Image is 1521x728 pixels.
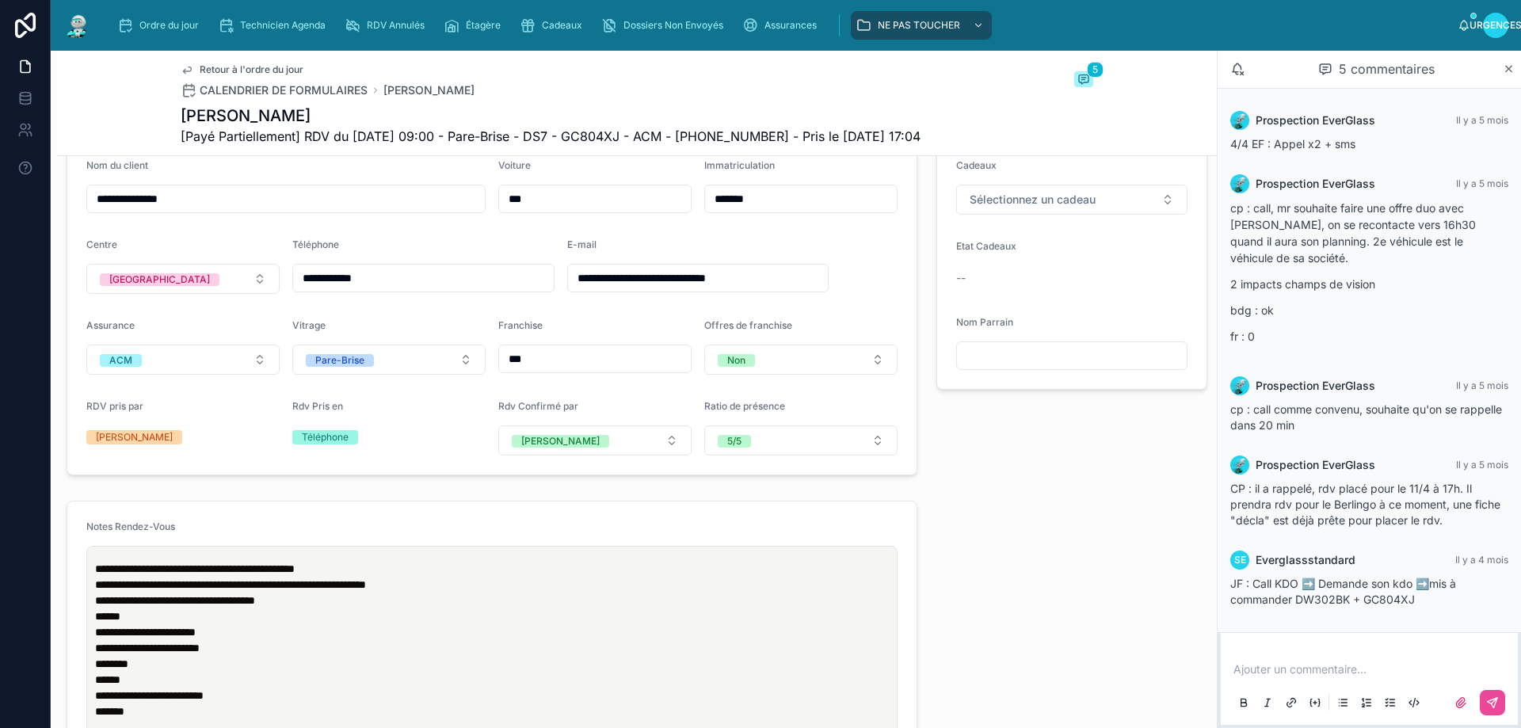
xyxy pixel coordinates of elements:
font: Franchise [498,319,543,331]
font: EverGlass [1322,113,1375,127]
font: Vitrage [292,319,326,331]
font: Assurance [86,319,135,331]
font: 4/4 EF : Appel x2 + sms [1230,137,1355,151]
font: Nom du client [86,159,148,171]
font: Voiture [498,159,531,171]
a: Retour à l'ordre du jour [181,63,303,76]
font: Dossiers Non Envoyés [623,19,723,31]
font: SE [1234,554,1246,566]
font: EverGlass [1322,177,1375,190]
font: Il y a 5 mois [1456,177,1508,189]
font: Nom Parrain [956,316,1013,328]
font: Téléphone [302,431,349,443]
font: Prospection [1256,113,1319,127]
font: Retour à l'ordre du jour [200,63,303,75]
font: Assurances [764,19,817,31]
font: Il y a 4 mois [1455,554,1508,566]
font: cp : call comme convenu, souhaite qu'on se rappelle dans 20 min [1230,402,1502,432]
button: Bouton de sélection [498,425,692,455]
font: RDV pris par [86,400,143,412]
font: Prospection [1256,177,1319,190]
a: Technicien Agenda [213,11,337,40]
a: Dossiers Non Envoyés [597,11,734,40]
font: Rdv Confirmé par [498,400,578,412]
font: Ratio de présence [704,400,785,412]
font: CP : il a rappelé, rdv placé pour le 11/4 à 17h. Il prendra rdv pour le Berlingo à ce moment, une... [1230,482,1500,527]
font: RDV Annulés [367,19,425,31]
button: 5 [1074,71,1093,90]
font: cp : call, mr souhaite faire une offre duo avec [PERSON_NAME], on se recontacte vers 16h30 quand ... [1230,201,1476,265]
button: Bouton de sélection [292,345,486,375]
font: 5/5 [727,435,741,447]
font: [PERSON_NAME] [521,435,600,447]
a: NE PAS TOUCHER [851,11,992,40]
font: [GEOGRAPHIC_DATA] [109,273,210,285]
font: Cadeaux [956,159,997,171]
font: Prospection [1256,458,1319,471]
font: Pare-Brise [315,354,364,366]
font: ACM [109,354,132,366]
a: [PERSON_NAME] [383,82,475,98]
font: Étagère [466,19,501,31]
button: Bouton de sélection [704,345,898,375]
button: Bouton de sélection [86,345,280,375]
font: [PERSON_NAME] [181,106,311,125]
button: Bouton de sélection [704,425,898,455]
font: Téléphone [292,238,339,250]
font: EverGlass [1322,379,1375,392]
font: [PERSON_NAME] [383,83,475,97]
font: Il y a 5 mois [1456,459,1508,471]
font: bdg : ok [1230,303,1274,317]
font: Everglass [1256,553,1308,566]
font: 5 [1092,63,1098,75]
button: Bouton de sélection [86,264,280,294]
font: EverGlass [1322,458,1375,471]
a: Assurances [738,11,828,40]
a: Cadeaux [515,11,593,40]
font: standard [1308,553,1355,566]
font: Il y a 5 mois [1456,379,1508,391]
font: Technicien Agenda [240,19,326,31]
font: -- [956,271,966,284]
font: Il y a 5 mois [1456,114,1508,126]
a: Étagère [439,11,512,40]
font: E-mail [567,238,597,250]
a: Ordre du jour [112,11,210,40]
a: RDV Annulés [340,11,436,40]
font: fr : 0 [1230,330,1255,343]
font: JF : Call KDO ➡️ Demande son kdo ➡️mis à commander DW302BK + GC804XJ [1230,577,1456,606]
font: [PERSON_NAME] [96,431,173,443]
button: Bouton de sélection [956,185,1187,215]
font: Offres de franchise [704,319,792,331]
font: Non [727,354,745,366]
img: Logo de l'application [63,13,92,38]
font: Notes Rendez-Vous [86,520,175,532]
font: Ordre du jour [139,19,199,31]
font: Immatriculation [704,159,775,171]
font: Etat Cadeaux [956,240,1016,252]
font: 2 impacts champs de vision [1230,277,1375,291]
font: Sélectionnez un cadeau [970,192,1096,206]
font: Cadeaux [542,19,582,31]
font: 5 commentaires [1339,61,1435,77]
font: Prospection [1256,379,1319,392]
div: contenu déroulant [105,8,1458,43]
font: Rdv Pris en [292,400,343,412]
font: NE PAS TOUCHER [878,19,960,31]
font: Centre [86,238,117,250]
a: CALENDRIER DE FORMULAIRES [181,82,368,98]
font: CALENDRIER DE FORMULAIRES [200,83,368,97]
font: [Payé Partiellement] RDV du [DATE] 09:00 - Pare-Brise - DS7 - GC804XJ - ACM - [PHONE_NUMBER] - Pr... [181,128,921,144]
